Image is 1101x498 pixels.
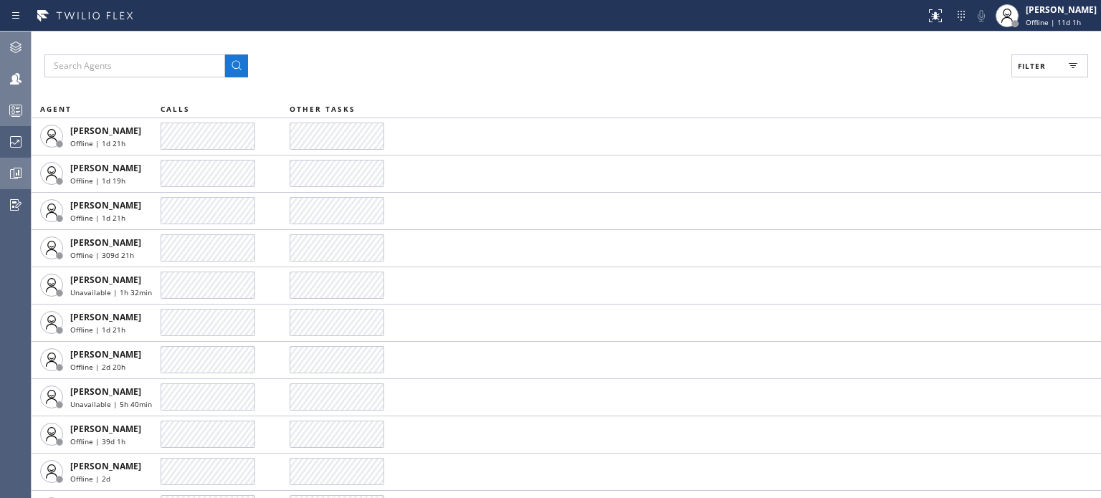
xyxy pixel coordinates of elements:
[1026,17,1081,27] span: Offline | 11d 1h
[70,423,141,435] span: [PERSON_NAME]
[70,311,141,323] span: [PERSON_NAME]
[161,104,190,114] span: CALLS
[70,474,110,484] span: Offline | 2d
[70,460,141,472] span: [PERSON_NAME]
[70,138,125,148] span: Offline | 1d 21h
[70,386,141,398] span: [PERSON_NAME]
[70,287,152,297] span: Unavailable | 1h 32min
[1011,54,1088,77] button: Filter
[40,104,72,114] span: AGENT
[70,213,125,223] span: Offline | 1d 21h
[1018,61,1046,71] span: Filter
[70,236,141,249] span: [PERSON_NAME]
[70,125,141,137] span: [PERSON_NAME]
[70,436,125,446] span: Offline | 39d 1h
[70,362,125,372] span: Offline | 2d 20h
[70,176,125,186] span: Offline | 1d 19h
[70,162,141,174] span: [PERSON_NAME]
[70,274,141,286] span: [PERSON_NAME]
[70,250,134,260] span: Offline | 309d 21h
[44,54,225,77] input: Search Agents
[70,199,141,211] span: [PERSON_NAME]
[70,325,125,335] span: Offline | 1d 21h
[971,6,991,26] button: Mute
[290,104,356,114] span: OTHER TASKS
[70,348,141,360] span: [PERSON_NAME]
[70,399,152,409] span: Unavailable | 5h 40min
[1026,4,1097,16] div: [PERSON_NAME]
